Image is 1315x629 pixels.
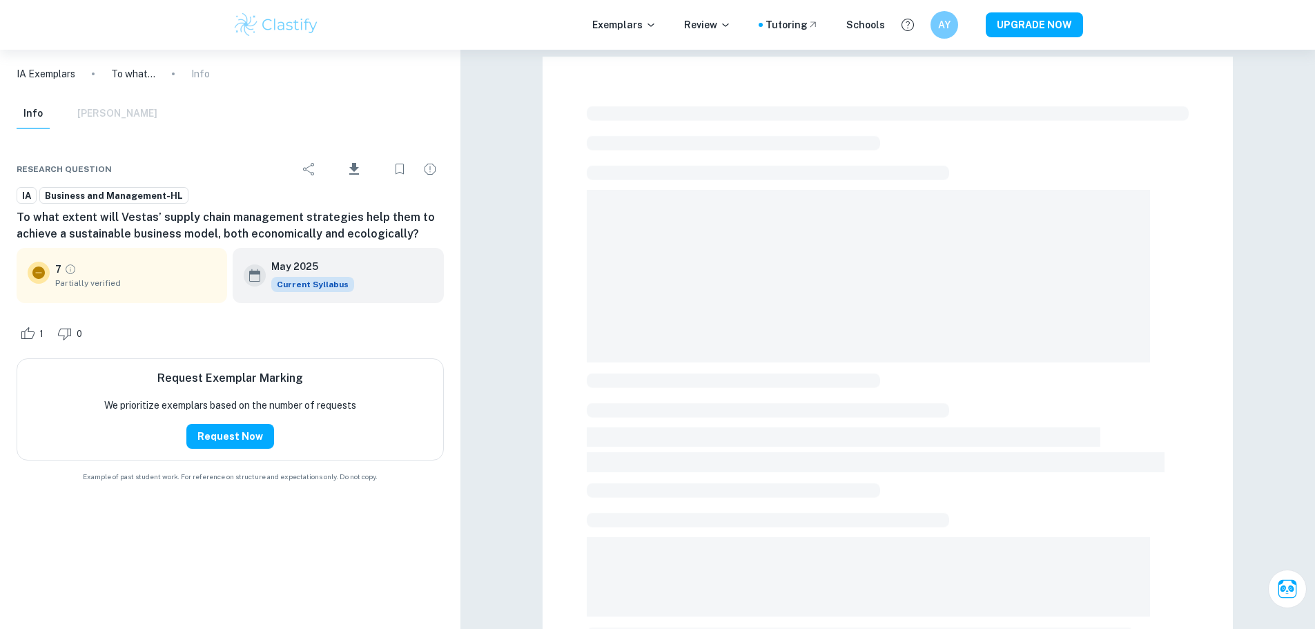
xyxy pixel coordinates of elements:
h6: Request Exemplar Marking [157,370,303,387]
button: Request Now [186,424,274,449]
div: Bookmark [386,155,413,183]
a: IA Exemplars [17,66,75,81]
span: Research question [17,163,112,175]
span: Current Syllabus [271,277,354,292]
h6: AY [936,17,952,32]
div: Share [295,155,323,183]
a: Grade partially verified [64,263,77,275]
p: Exemplars [592,17,656,32]
span: 0 [69,327,90,341]
img: Clastify logo [233,11,320,39]
span: Business and Management-HL [40,189,188,203]
p: Info [191,66,210,81]
h6: May 2025 [271,259,343,274]
button: AY [931,11,958,39]
div: Download [326,151,383,187]
span: 1 [32,327,51,341]
p: To what extent will Vestas’ supply chain management strategies help them to achieve a sustainable... [111,66,155,81]
a: Schools [846,17,885,32]
a: Business and Management-HL [39,187,188,204]
button: Info [17,99,50,129]
p: We prioritize exemplars based on the number of requests [104,398,356,413]
button: Help and Feedback [896,13,919,37]
span: IA [17,189,36,203]
div: Like [17,322,51,345]
h6: To what extent will Vestas’ supply chain management strategies help them to achieve a sustainable... [17,209,444,242]
p: 7 [55,262,61,277]
button: UPGRADE NOW [986,12,1083,37]
p: Review [684,17,731,32]
span: Partially verified [55,277,216,289]
button: Ask Clai [1268,570,1307,608]
div: Dislike [54,322,90,345]
a: Tutoring [766,17,819,32]
div: Report issue [416,155,444,183]
div: This exemplar is based on the current syllabus. Feel free to refer to it for inspiration/ideas wh... [271,277,354,292]
a: IA [17,187,37,204]
span: Example of past student work. For reference on structure and expectations only. Do not copy. [17,472,444,482]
